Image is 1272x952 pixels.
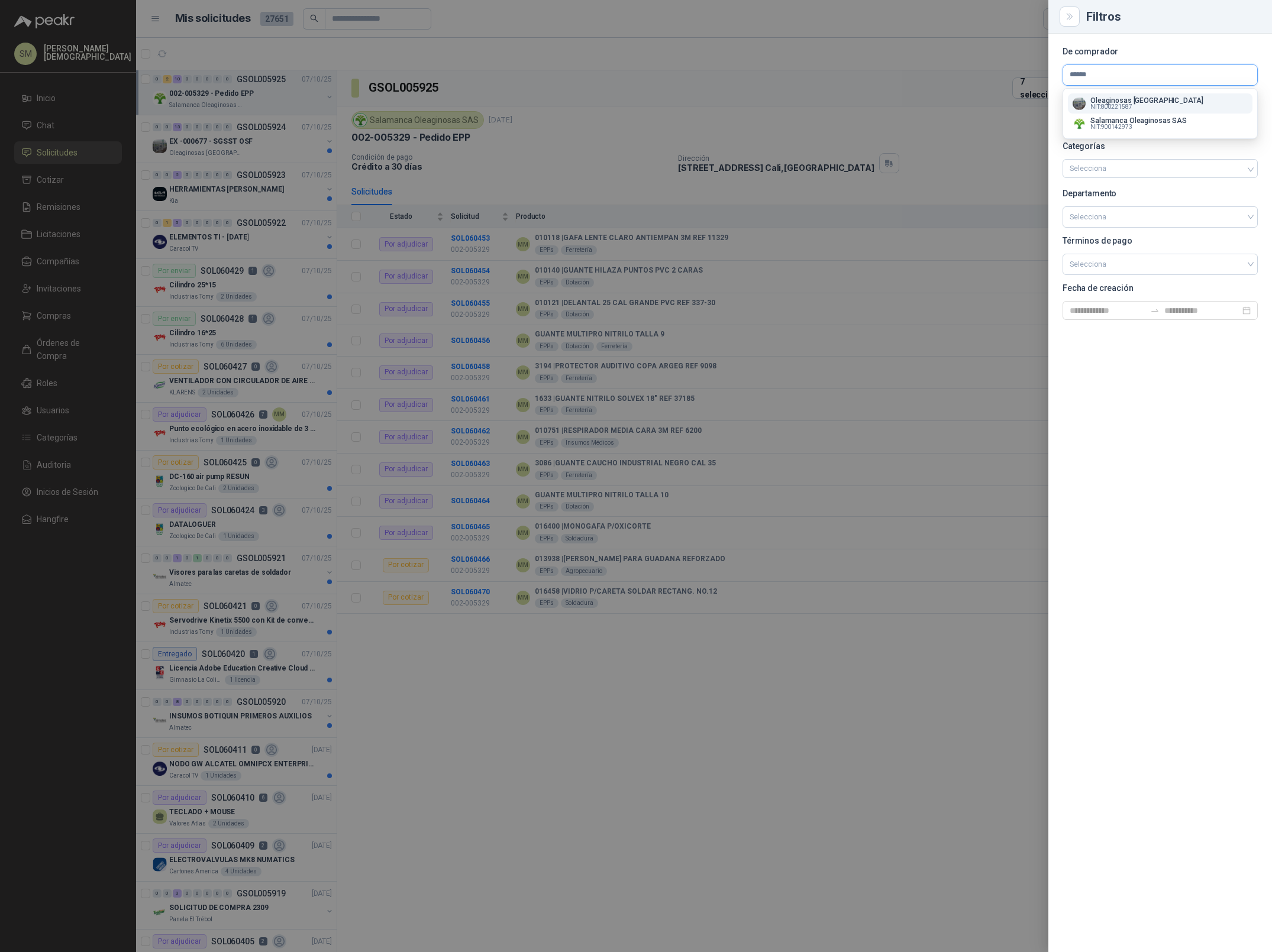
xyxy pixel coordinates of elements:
p: De comprador [1063,48,1258,55]
p: Salamanca Oleaginosas SAS [1090,117,1187,124]
button: Company LogoOleaginosas [GEOGRAPHIC_DATA]NIT:800221587 [1068,93,1252,114]
button: Company LogoSalamanca Oleaginosas SASNIT:900142973 [1068,114,1252,134]
span: to [1150,306,1160,315]
p: Fecha de creación [1063,284,1258,292]
p: Oleaginosas [GEOGRAPHIC_DATA] [1090,97,1203,104]
img: Company Logo [1073,117,1086,130]
p: Términos de pago [1063,237,1258,244]
img: Company Logo [1073,97,1086,110]
p: Departamento [1063,190,1258,197]
span: NIT : 900142973 [1090,124,1132,130]
button: Close [1063,9,1077,24]
span: swap-right [1150,306,1160,315]
p: Categorías [1063,143,1258,150]
div: Filtros [1086,11,1258,22]
span: NIT : 800221587 [1090,104,1132,110]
